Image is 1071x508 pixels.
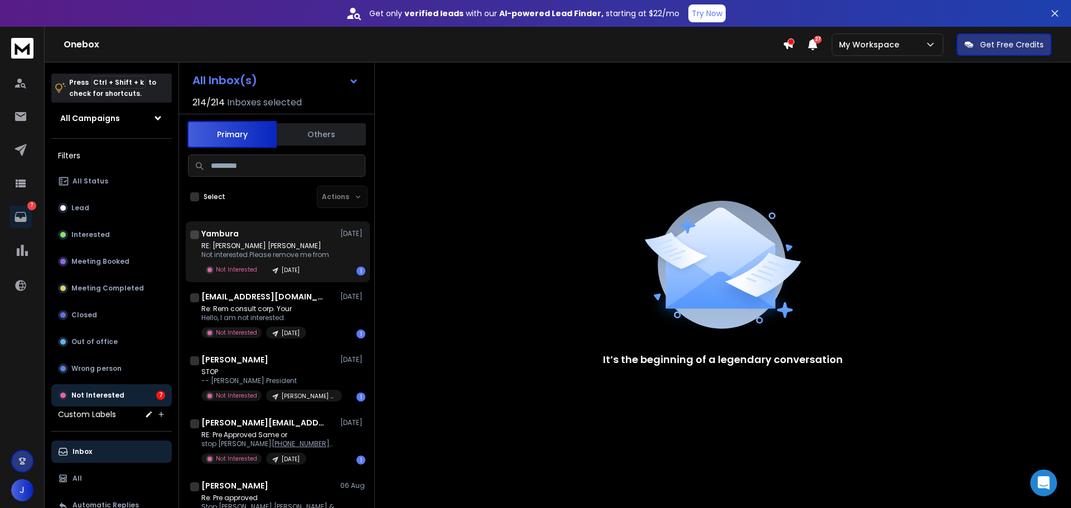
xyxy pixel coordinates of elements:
[51,197,172,219] button: Lead
[51,250,172,273] button: Meeting Booked
[201,480,268,491] h1: [PERSON_NAME]
[11,38,33,59] img: logo
[980,39,1044,50] p: Get Free Credits
[64,38,783,51] h1: Onebox
[73,177,108,186] p: All Status
[957,33,1051,56] button: Get Free Credits
[73,447,92,456] p: Inbox
[201,354,268,365] h1: [PERSON_NAME]
[282,329,300,337] p: [DATE]
[216,265,257,274] p: Not Interested
[201,304,306,313] p: Re: Rem consult corp. Your
[216,454,257,463] p: Not Interested
[814,36,822,43] span: 27
[404,8,464,19] strong: verified leads
[51,277,172,299] button: Meeting Completed
[51,384,172,407] button: Not Interested7
[340,481,365,490] p: 06 Aug
[688,4,726,22] button: Try Now
[71,364,122,373] p: Wrong person
[27,201,36,210] p: 7
[282,392,335,400] p: [PERSON_NAME] Blast (Batch 15)
[192,96,225,109] span: 214 / 214
[71,391,124,400] p: Not Interested
[216,328,257,337] p: Not Interested
[51,170,172,192] button: All Status
[184,69,368,91] button: All Inbox(s)
[839,39,904,50] p: My Workspace
[71,284,144,293] p: Meeting Completed
[201,439,335,448] p: stop [PERSON_NAME] [PERSON_NAME][EMAIL_ADDRESS][DOMAIN_NAME]
[91,76,146,89] span: Ctrl + Shift + k
[73,474,82,483] p: All
[204,192,225,201] label: Select
[71,204,89,212] p: Lead
[340,418,365,427] p: [DATE]
[282,266,300,274] p: [DATE]
[201,228,239,239] h1: Yambura
[156,391,165,400] div: 7
[201,494,335,502] p: Re: Pre approved
[51,304,172,326] button: Closed
[216,391,257,400] p: Not Interested
[356,456,365,465] div: 1
[201,241,329,250] p: RE: [PERSON_NAME] [PERSON_NAME]
[201,291,324,302] h1: [EMAIL_ADDRESS][DOMAIN_NAME]
[356,267,365,275] div: 1
[340,292,365,301] p: [DATE]
[9,206,32,228] a: 7
[11,479,33,501] button: J
[187,121,277,148] button: Primary
[201,367,335,376] p: STOP
[51,107,172,129] button: All Campaigns
[69,77,156,99] p: Press to check for shortcuts.
[277,122,366,147] button: Others
[499,8,604,19] strong: AI-powered Lead Finder,
[282,455,300,463] p: [DATE]
[369,8,679,19] p: Get only with our starting at $22/mo
[71,311,97,320] p: Closed
[356,393,365,401] div: 1
[58,409,116,420] h3: Custom Labels
[1030,470,1057,496] div: Open Intercom Messenger
[201,376,335,385] p: -- [PERSON_NAME] President
[201,313,306,322] p: Hello, I am not interested.
[340,355,365,364] p: [DATE]
[201,417,324,428] h1: [PERSON_NAME][EMAIL_ADDRESS][DOMAIN_NAME]
[60,113,120,124] h1: All Campaigns
[71,337,118,346] p: Out of office
[51,467,172,490] button: All
[51,357,172,380] button: Wrong person
[603,352,843,367] p: It’s the beginning of a legendary conversation
[201,250,329,259] p: Not interested.Please remove me from
[71,257,129,266] p: Meeting Booked
[51,441,172,463] button: Inbox
[692,8,722,19] p: Try Now
[51,331,172,353] button: Out of office
[227,96,302,109] h3: Inboxes selected
[340,229,365,238] p: [DATE]
[272,439,333,448] tcxspan: Call 219-405-9360 via 3CX
[71,230,110,239] p: Interested
[51,148,172,163] h3: Filters
[356,330,365,338] div: 1
[201,430,335,439] p: RE: Pre Approved Same or
[192,75,257,86] h1: All Inbox(s)
[51,224,172,246] button: Interested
